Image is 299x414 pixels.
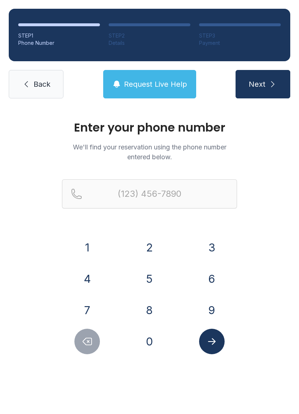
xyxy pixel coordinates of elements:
[62,179,237,208] input: Reservation phone number
[249,79,265,89] span: Next
[199,297,225,323] button: 9
[74,266,100,292] button: 4
[137,266,162,292] button: 5
[199,329,225,354] button: Submit lookup form
[74,329,100,354] button: Delete number
[199,235,225,260] button: 3
[199,266,225,292] button: 6
[124,79,187,89] span: Request Live Help
[137,329,162,354] button: 0
[137,235,162,260] button: 2
[74,297,100,323] button: 7
[34,79,50,89] span: Back
[74,235,100,260] button: 1
[199,32,281,39] div: STEP 3
[137,297,162,323] button: 8
[62,122,237,133] h1: Enter your phone number
[199,39,281,47] div: Payment
[62,142,237,162] p: We'll find your reservation using the phone number entered below.
[18,32,100,39] div: STEP 1
[18,39,100,47] div: Phone Number
[109,39,190,47] div: Details
[109,32,190,39] div: STEP 2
